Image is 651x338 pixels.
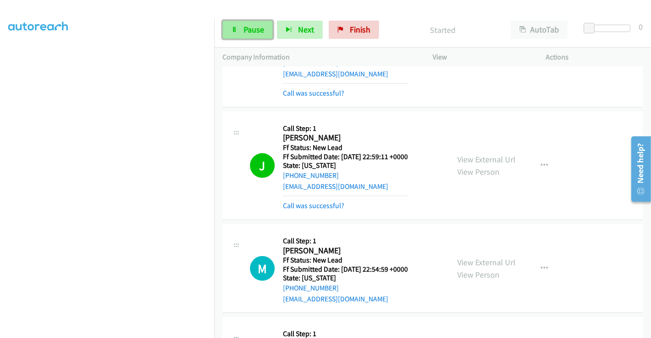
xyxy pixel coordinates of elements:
[511,21,568,39] button: AutoTab
[283,295,388,303] a: [EMAIL_ADDRESS][DOMAIN_NAME]
[283,59,339,67] a: [PHONE_NUMBER]
[283,133,408,143] h2: [PERSON_NAME]
[457,257,515,268] a: View External Url
[283,152,408,161] h5: Ff Submitted Date: [DATE] 22:59:11 +0000
[250,256,275,281] h1: M
[222,52,416,63] p: Company Information
[639,21,643,33] div: 0
[250,153,275,178] h1: J
[283,182,388,191] a: [EMAIL_ADDRESS][DOMAIN_NAME]
[283,274,408,283] h5: State: [US_STATE]
[222,21,273,39] a: Pause
[391,24,494,36] p: Started
[283,246,408,256] h2: [PERSON_NAME]
[283,89,344,97] a: Call was successful?
[283,284,339,292] a: [PHONE_NUMBER]
[283,236,408,246] h5: Call Step: 1
[457,154,515,165] a: View External Url
[283,70,388,78] a: [EMAIL_ADDRESS][DOMAIN_NAME]
[250,256,275,281] div: The call is yet to be attempted
[283,124,408,133] h5: Call Step: 1
[457,269,499,280] a: View Person
[277,21,323,39] button: Next
[283,265,408,274] h5: Ff Submitted Date: [DATE] 22:54:59 +0000
[298,24,314,35] span: Next
[588,25,630,32] div: Delay between calls (in seconds)
[625,133,651,205] iframe: Resource Center
[244,24,264,35] span: Pause
[283,143,408,152] h5: Ff Status: New Lead
[283,201,344,210] a: Call was successful?
[283,161,408,170] h5: State: [US_STATE]
[457,166,499,177] a: View Person
[329,21,379,39] a: Finish
[433,52,530,63] p: View
[350,24,370,35] span: Finish
[283,171,339,180] a: [PHONE_NUMBER]
[546,52,643,63] p: Actions
[283,256,408,265] h5: Ff Status: New Lead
